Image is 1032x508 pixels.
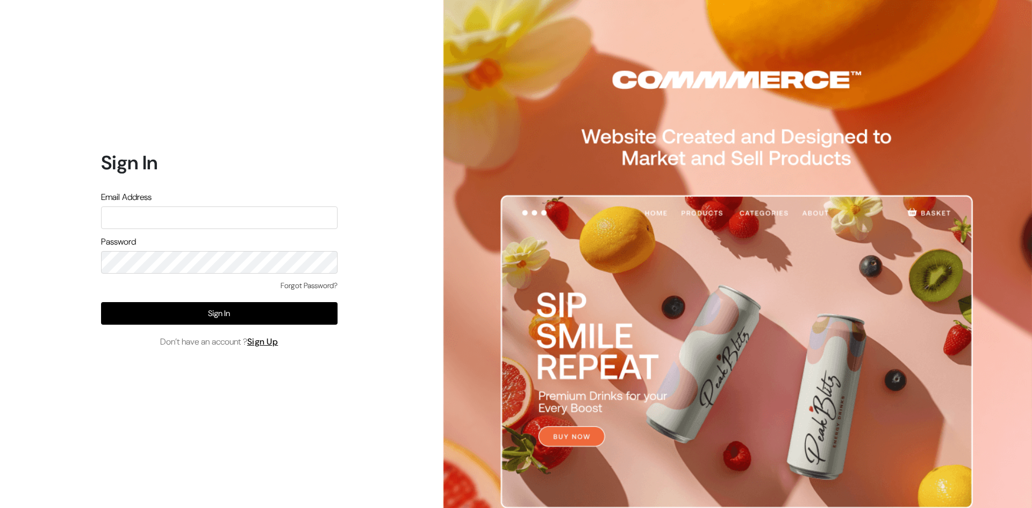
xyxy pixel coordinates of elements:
label: Email Address [101,191,152,204]
a: Forgot Password? [281,280,338,291]
a: Sign Up [247,336,278,347]
label: Password [101,235,136,248]
h1: Sign In [101,151,338,174]
button: Sign In [101,302,338,325]
span: Don’t have an account ? [160,335,278,348]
